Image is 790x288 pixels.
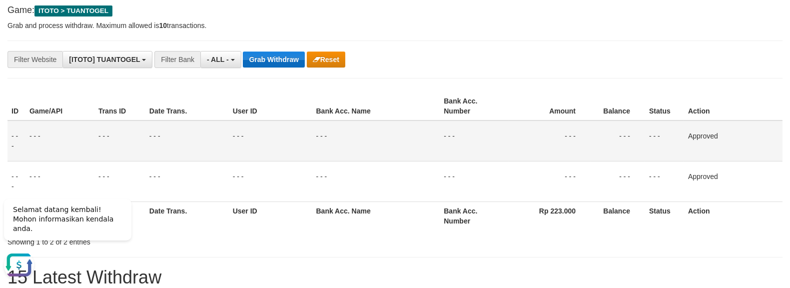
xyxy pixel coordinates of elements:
th: Action [684,92,783,120]
span: Selamat datang kembali! Mohon informasikan kendala anda. [13,15,113,42]
th: Action [684,201,783,230]
button: - ALL - [200,51,241,68]
th: Amount [509,92,591,120]
td: - - - [440,120,509,161]
td: - - - [7,120,25,161]
th: ID [7,92,25,120]
td: - - - [145,120,229,161]
th: User ID [229,92,312,120]
th: Game/API [25,92,94,120]
th: Bank Acc. Name [312,201,440,230]
td: - - - [509,120,591,161]
td: - - - [645,120,684,161]
td: - - - [229,120,312,161]
td: - - - [7,161,25,201]
th: Bank Acc. Name [312,92,440,120]
strong: 10 [159,21,167,29]
th: Date Trans. [145,92,229,120]
td: - - - [312,120,440,161]
div: Filter Website [7,51,62,68]
td: - - - [312,161,440,201]
th: Trans ID [94,92,145,120]
td: - - - [509,161,591,201]
th: Date Trans. [145,201,229,230]
p: Grab and process withdraw. Maximum allowed is transactions. [7,20,783,30]
h1: 15 Latest Withdraw [7,267,783,287]
th: Bank Acc. Number [440,92,509,120]
td: - - - [94,161,145,201]
th: Balance [591,201,645,230]
th: Rp 223.000 [509,201,591,230]
td: - - - [25,120,94,161]
th: Balance [591,92,645,120]
td: - - - [440,161,509,201]
th: Bank Acc. Number [440,201,509,230]
th: Status [645,201,684,230]
td: Approved [684,161,783,201]
span: ITOTO > TUANTOGEL [34,5,112,16]
td: - - - [145,161,229,201]
button: Grab Withdraw [243,51,304,67]
button: Open LiveChat chat widget [4,60,34,90]
td: - - - [94,120,145,161]
h4: Game: [7,5,783,15]
td: - - - [591,120,645,161]
span: [ITOTO] TUANTOGEL [69,55,140,63]
td: - - - [645,161,684,201]
button: [ITOTO] TUANTOGEL [62,51,152,68]
td: - - - [591,161,645,201]
span: - ALL - [207,55,229,63]
button: Reset [307,51,345,67]
td: - - - [25,161,94,201]
th: Status [645,92,684,120]
div: Showing 1 to 2 of 2 entries [7,233,322,247]
td: Approved [684,120,783,161]
th: User ID [229,201,312,230]
td: - - - [229,161,312,201]
div: Filter Bank [154,51,200,68]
